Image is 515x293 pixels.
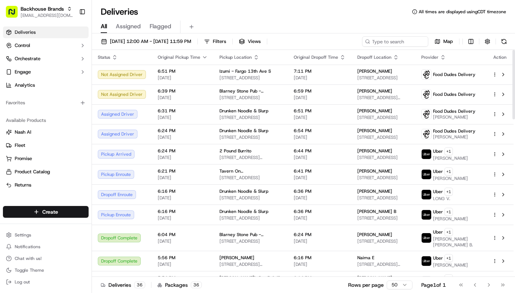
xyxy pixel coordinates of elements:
[433,148,443,154] span: Uber
[158,148,208,154] span: 6:24 PM
[433,169,443,174] span: Uber
[219,128,268,134] span: Drunken Noodle & Slurp
[219,134,282,140] span: [STREET_ADDRESS]
[357,115,410,120] span: [STREET_ADDRESS]
[219,155,282,160] span: [STREET_ADDRESS][PERSON_NAME]
[157,281,202,289] div: Packages
[158,275,208,281] span: 5:54 PM
[3,97,89,109] div: Favorites
[6,169,86,175] a: Product Catalog
[357,261,410,267] span: [STREET_ADDRESS][PERSON_NAME]
[431,36,456,47] button: Map
[158,155,208,160] span: [DATE]
[219,261,282,267] span: [STREET_ADDRESS][PERSON_NAME]
[158,88,208,94] span: 6:39 PM
[6,142,86,149] a: Fleet
[21,5,64,12] button: Backhouse Brands
[15,279,30,285] span: Log out
[419,9,506,15] span: All times are displayed using CDT timezone
[213,38,226,45] span: Filters
[219,209,268,214] span: Drunken Noodle & Slurp
[443,38,453,45] span: Map
[422,90,431,99] img: food_dudes.png
[3,265,89,275] button: Toggle Theme
[15,169,50,175] span: Product Catalog
[422,70,431,79] img: food_dudes.png
[158,115,208,120] span: [DATE]
[15,232,31,238] span: Settings
[15,55,40,62] span: Orchestrate
[3,40,89,51] button: Control
[357,232,392,238] span: [PERSON_NAME]
[15,82,35,88] span: Analytics
[357,75,410,81] span: [STREET_ADDRESS]
[433,108,475,114] span: Food Dudes Delivery
[422,256,431,266] img: uber-new-logo.jpeg
[15,267,44,273] span: Toggle Theme
[357,209,396,214] span: [PERSON_NAME] B
[294,115,346,120] span: [DATE]
[444,147,453,155] button: +1
[158,188,208,194] span: 6:16 PM
[219,238,282,244] span: [STREET_ADDRESS]
[219,232,282,238] span: Blarney Stone Pub - [GEOGRAPHIC_DATA]
[294,148,346,154] span: 6:44 PM
[294,215,346,221] span: [DATE]
[357,175,410,181] span: [STREET_ADDRESS]
[294,261,346,267] span: [DATE]
[444,254,453,262] button: +1
[219,195,282,201] span: [STREET_ADDRESS]
[357,215,410,221] span: [STREET_ADDRESS]
[15,244,40,250] span: Notifications
[219,54,252,60] span: Pickup Location
[248,38,261,45] span: Views
[357,275,392,281] span: [PERSON_NAME]
[3,277,89,287] button: Log out
[433,255,443,261] span: Uber
[158,54,200,60] span: Original Pickup Time
[444,167,453,176] button: +1
[294,88,346,94] span: 6:59 PM
[3,26,89,38] a: Deliveries
[499,36,509,47] button: Refresh
[158,261,208,267] span: [DATE]
[433,72,475,77] span: Food Dudes Delivery
[158,215,208,221] span: [DATE]
[3,230,89,240] button: Settings
[101,6,138,18] h1: Deliveries
[294,232,346,238] span: 6:24 PM
[294,134,346,140] span: [DATE]
[357,168,392,174] span: [PERSON_NAME]
[21,12,73,18] button: [EMAIL_ADDRESS][DOMAIN_NAME]
[158,209,208,214] span: 6:16 PM
[357,188,392,194] span: [PERSON_NAME]
[357,128,392,134] span: [PERSON_NAME]
[433,262,468,268] span: [PERSON_NAME]
[357,134,410,140] span: [STREET_ADDRESS]
[3,179,89,191] button: Returns
[294,195,346,201] span: [DATE]
[6,155,86,162] a: Promise
[294,275,346,281] span: 6:14 PM
[294,255,346,261] span: 6:16 PM
[357,95,410,101] span: [STREET_ADDRESS][PERSON_NAME][PERSON_NAME]
[422,190,431,199] img: uber-new-logo.jpeg
[201,36,229,47] button: Filters
[357,88,392,94] span: [PERSON_NAME]
[357,54,391,60] span: Dropoff Location
[294,168,346,174] span: 6:41 PM
[98,54,110,60] span: Status
[294,175,346,181] span: [DATE]
[3,153,89,164] button: Promise
[116,22,141,31] span: Assigned
[110,38,191,45] span: [DATE] 12:00 AM - [DATE] 11:59 PM
[294,209,346,214] span: 6:36 PM
[15,142,25,149] span: Fleet
[3,115,89,126] div: Available Products
[219,88,282,94] span: Blarney Stone Pub - [GEOGRAPHIC_DATA]
[150,22,171,31] span: Flagged
[219,215,282,221] span: [STREET_ADDRESS]
[15,256,42,261] span: Chat with us!
[15,69,31,75] span: Engage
